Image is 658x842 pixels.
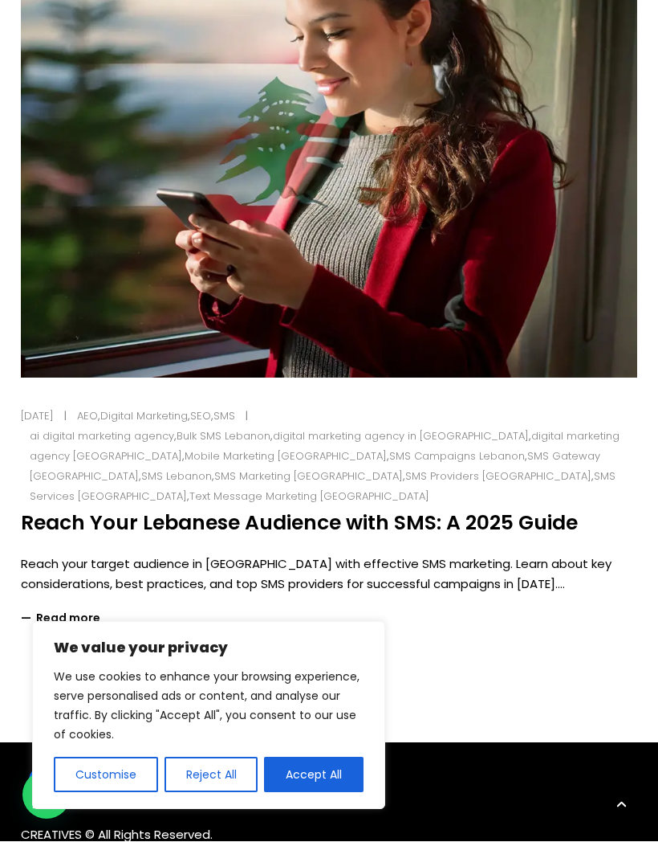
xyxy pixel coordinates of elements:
a: SMS Providers [GEOGRAPHIC_DATA] [405,469,591,484]
a: ai digital marketing agency [30,429,174,444]
p: We use cookies to enhance your browsing experience, serve personalised ads or content, and analys... [54,668,364,745]
a: [DATE] [21,409,54,424]
div: We value your privacy [32,622,385,810]
div: WhatsApp contact [22,771,71,820]
a: SMS Campaigns Lebanon [389,449,525,464]
a: SEO [190,409,211,424]
a: Digital Marketing [100,409,188,424]
a: Reach Your Lebanese Audience with SMS: A 2025 Guide [21,509,578,537]
div: , , , , , , , , , , , [30,427,626,507]
p: Reach your target audience in [GEOGRAPHIC_DATA] with effective SMS marketing. Learn about key con... [21,554,637,595]
a: AEO [77,409,98,424]
a: SMS Lebanon [141,469,212,484]
button: Customise [54,758,158,793]
button: Accept All [264,758,364,793]
a: Bulk SMS Lebanon [177,429,270,444]
button: Reject All [164,758,258,793]
a: Text Message Marketing [GEOGRAPHIC_DATA] [189,489,429,505]
a: Mobile Marketing [GEOGRAPHIC_DATA] [185,449,387,464]
span: Read more [36,609,100,629]
div: , , , [68,407,246,427]
a: SMS Marketing [GEOGRAPHIC_DATA] [214,469,403,484]
a: digital marketing agency in [GEOGRAPHIC_DATA] [273,429,529,444]
a: link [605,789,638,822]
p: We value your privacy [54,639,364,658]
a: SMS [213,409,235,424]
a: Read more [21,609,100,629]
